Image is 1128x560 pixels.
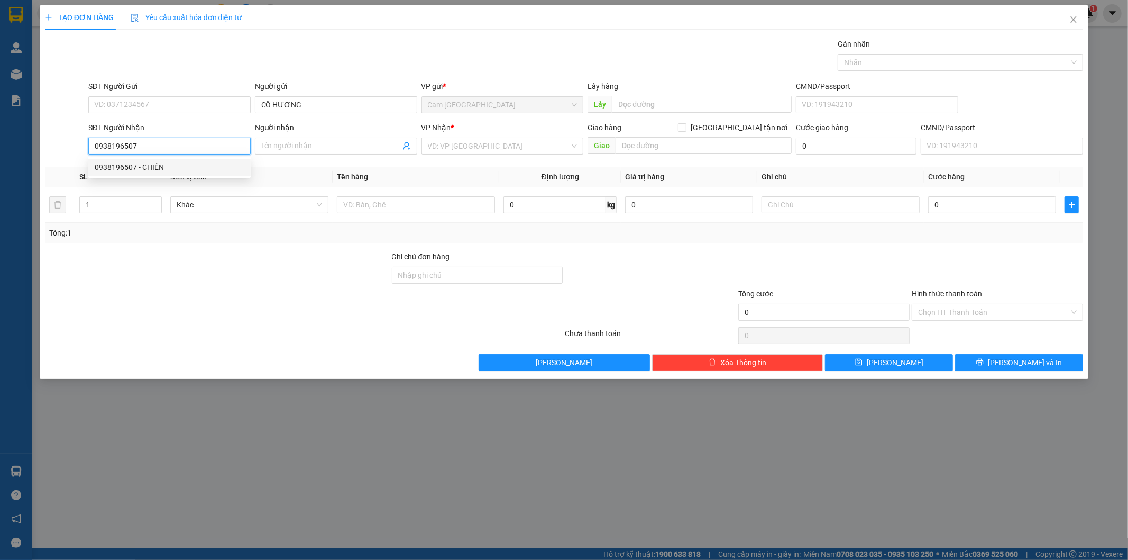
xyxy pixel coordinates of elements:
[392,267,563,284] input: Ghi chú đơn hàng
[738,290,773,298] span: Tổng cước
[88,122,251,133] div: SĐT Người Nhận
[625,173,664,181] span: Giá trị hàng
[796,123,848,132] label: Cước giao hàng
[1059,5,1088,35] button: Close
[588,123,621,132] span: Giao hàng
[838,40,870,48] label: Gán nhãn
[337,173,368,181] span: Tên hàng
[131,14,139,22] img: icon
[921,122,1083,133] div: CMND/Passport
[402,142,411,150] span: user-add
[867,357,923,368] span: [PERSON_NAME]
[588,137,616,154] span: Giao
[255,80,417,92] div: Người gửi
[88,159,251,176] div: 0938196507 - CHIẾN
[49,227,435,239] div: Tổng: 1
[88,80,251,92] div: SĐT Người Gửi
[79,173,88,181] span: SL
[616,137,792,154] input: Dọc đường
[976,358,984,367] span: printer
[955,354,1083,371] button: printer[PERSON_NAME] và In
[177,197,322,213] span: Khác
[45,13,114,22] span: TẠO ĐƠN HÀNG
[606,196,617,213] span: kg
[392,252,450,261] label: Ghi chú đơn hàng
[564,328,738,346] div: Chưa thanh toán
[1065,196,1079,213] button: plus
[928,173,965,181] span: Cước hàng
[652,354,823,371] button: deleteXóa Thông tin
[45,14,52,21] span: plus
[421,123,451,132] span: VP Nhận
[796,80,958,92] div: CMND/Passport
[1069,15,1078,24] span: close
[542,173,579,181] span: Định lượng
[479,354,650,371] button: [PERSON_NAME]
[796,138,916,155] input: Cước giao hàng
[588,96,612,113] span: Lấy
[686,122,792,133] span: [GEOGRAPHIC_DATA] tận nơi
[536,357,592,368] span: [PERSON_NAME]
[428,97,577,113] span: Cam Thành Bắc
[762,196,920,213] input: Ghi Chú
[95,161,244,173] div: 0938196507 - CHIẾN
[912,290,982,298] label: Hình thức thanh toán
[855,358,863,367] span: save
[625,196,753,213] input: 0
[709,358,716,367] span: delete
[421,80,584,92] div: VP gửi
[612,96,792,113] input: Dọc đường
[988,357,1062,368] span: [PERSON_NAME] và In
[1065,201,1078,209] span: plus
[255,122,417,133] div: Người nhận
[588,82,618,91] span: Lấy hàng
[49,196,66,213] button: delete
[825,354,953,371] button: save[PERSON_NAME]
[337,196,495,213] input: VD: Bàn, Ghế
[720,357,766,368] span: Xóa Thông tin
[757,167,924,187] th: Ghi chú
[131,13,242,22] span: Yêu cầu xuất hóa đơn điện tử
